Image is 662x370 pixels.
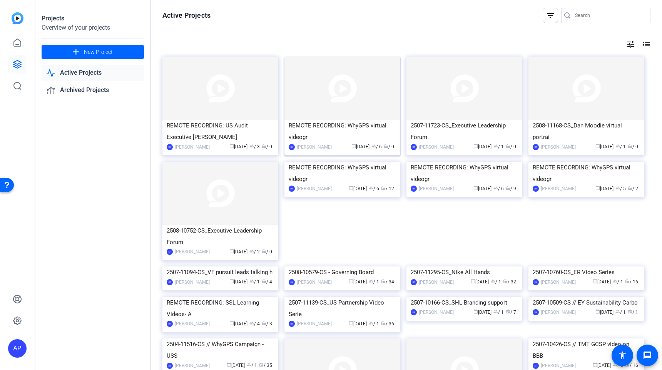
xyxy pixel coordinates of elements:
div: [PERSON_NAME] [297,143,332,151]
span: / 1 [493,310,504,315]
div: [PERSON_NAME] [541,185,576,193]
div: RT [533,144,539,150]
img: blue-gradient.svg [12,12,23,24]
span: / 0 [628,144,638,149]
span: / 5 [615,186,626,191]
span: calendar_today [471,279,475,283]
span: [DATE] [349,186,367,191]
div: [PERSON_NAME] [541,362,576,370]
span: [DATE] [349,321,367,326]
span: group [615,309,620,314]
div: LM [289,279,295,285]
span: calendar_today [593,279,597,283]
span: / 1 [615,144,626,149]
span: radio [384,144,388,148]
span: [DATE] [593,363,611,368]
div: HK [411,186,417,192]
div: HK [167,321,173,327]
span: calendar_today [473,309,478,314]
span: [DATE] [473,310,491,315]
span: / 1 [493,144,504,149]
div: 2508-10579-CS - Governing Board [289,266,396,278]
div: REMOTE RECORDING: US Audit Executive [PERSON_NAME] [167,120,274,143]
span: [DATE] [351,144,369,149]
div: SF [533,363,539,369]
div: [PERSON_NAME] [297,320,332,328]
span: / 35 [259,363,272,368]
span: / 2 [628,186,638,191]
div: [PERSON_NAME] [419,143,454,151]
span: [DATE] [227,363,245,368]
span: / 6 [371,144,382,149]
div: Overview of your projects [42,23,144,32]
div: [PERSON_NAME] [175,362,210,370]
div: LM [167,363,173,369]
mat-icon: message [643,351,652,360]
span: calendar_today [351,144,356,148]
span: calendar_today [473,186,478,190]
span: [DATE] [473,186,491,191]
div: HK [533,186,539,192]
span: calendar_today [349,279,353,283]
span: / 9 [506,186,516,191]
span: radio [628,144,632,148]
span: / 1 [249,279,260,285]
div: AP [8,339,27,358]
div: [PERSON_NAME] [541,308,576,316]
span: group [249,321,254,325]
span: calendar_today [349,321,353,325]
div: [PERSON_NAME] [419,185,454,193]
span: [DATE] [595,144,614,149]
span: group [369,186,373,190]
div: [PERSON_NAME] [175,320,210,328]
span: / 0 [384,144,394,149]
span: / 1 [247,363,257,368]
div: 2507-10760-CS_ER Video Series [533,266,640,278]
div: RT [411,279,417,285]
div: 2507-10509-CS // EY Sustainability Carbo [533,297,640,308]
span: / 3 [262,321,272,326]
span: radio [506,186,510,190]
div: HK [289,144,295,150]
div: 2507-11723-CS_Executive Leadership Forum [411,120,518,143]
span: calendar_today [229,321,234,325]
mat-icon: filter_list [546,11,555,20]
span: / 4 [262,279,272,285]
span: radio [506,309,510,314]
div: [PERSON_NAME] [541,143,576,151]
span: [DATE] [473,144,491,149]
a: Archived Projects [42,82,144,98]
div: REMOTE RECORDING: WhyGPS virtual videogr [411,162,518,185]
span: calendar_today [229,279,234,283]
div: LM [533,279,539,285]
span: calendar_today [595,186,600,190]
span: calendar_today [227,362,231,367]
div: REMOTE RECORDING: WhyGPS virtual videogr [289,162,396,185]
span: radio [262,279,266,283]
span: / 1 [369,279,379,285]
span: radio [381,321,386,325]
span: [DATE] [229,321,247,326]
div: REMOTE RECORDING: WhyGPS virtual videogr [289,120,396,143]
span: calendar_today [595,144,600,148]
span: / 34 [381,279,394,285]
span: group [615,144,620,148]
span: / 36 [381,321,394,326]
div: 2507-10426-CS // TMT GCSP video on BBB [533,338,640,362]
span: / 4 [249,321,260,326]
span: calendar_today [595,309,600,314]
span: [DATE] [593,279,611,285]
span: group [249,144,254,148]
span: [DATE] [595,310,614,315]
div: Projects [42,14,144,23]
span: radio [381,186,386,190]
input: Search [575,11,644,20]
span: radio [262,144,266,148]
span: / 12 [381,186,394,191]
span: [DATE] [471,279,489,285]
span: group [369,321,373,325]
div: 2507-11094-CS_VF pursuit leads talking h [167,266,274,278]
mat-icon: accessibility [618,351,627,360]
button: New Project [42,45,144,59]
span: [DATE] [229,279,247,285]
